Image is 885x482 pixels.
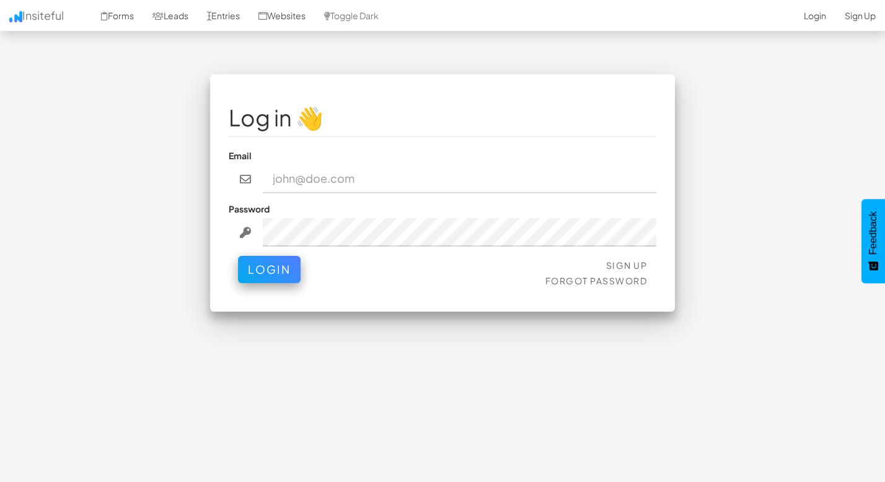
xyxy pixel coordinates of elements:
[545,275,648,286] a: Forgot Password
[263,165,657,193] input: john@doe.com
[861,199,885,283] button: Feedback - Show survey
[606,260,648,271] a: Sign Up
[229,105,656,130] h1: Log in 👋
[238,256,301,283] button: Login
[229,203,270,215] label: Password
[868,211,879,255] span: Feedback
[229,149,252,162] label: Email
[9,11,22,22] img: icon.png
